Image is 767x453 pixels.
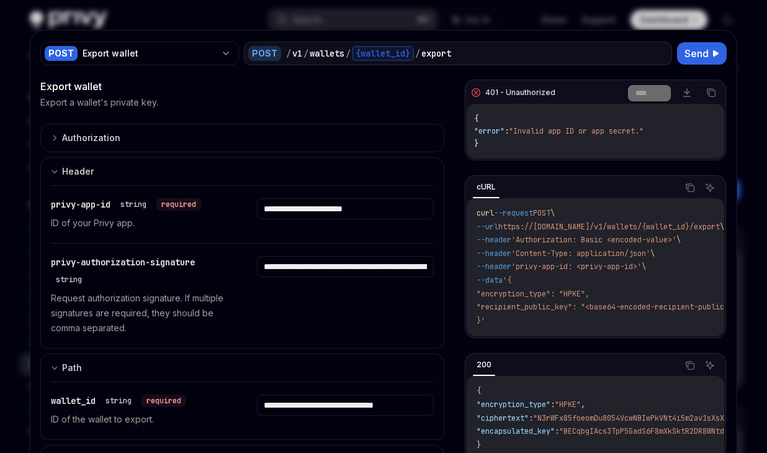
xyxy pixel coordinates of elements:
span: --request [494,208,533,218]
div: privy-app-id [51,198,201,211]
button: Copy the contents from the code block [682,180,698,196]
div: privy-authorization-signature [51,256,227,286]
div: required [156,198,201,211]
button: Copy the contents from the code block [703,85,719,101]
span: "error" [474,126,505,136]
div: Header [62,164,94,179]
button: Copy the contents from the code block [682,357,698,373]
span: \ [676,235,681,245]
div: Authorization [62,130,120,145]
span: { [474,114,478,124]
span: privy-authorization-signature [51,257,195,268]
span: "ciphertext" [477,413,529,423]
div: string [120,199,146,209]
button: Ask AI [702,180,718,196]
span: } [474,139,478,149]
p: ID of the wallet to export. [51,412,227,427]
div: 401 - Unauthorized [485,88,555,98]
span: : [529,413,533,423]
div: / [303,47,308,60]
span: "Invalid app ID or app secret." [509,126,644,136]
span: Send [684,46,709,61]
div: Export wallet [83,47,216,60]
span: : [555,426,559,436]
div: POST [248,46,281,61]
button: Ask AI [702,357,718,373]
span: : [550,400,555,410]
span: --data [477,275,503,285]
div: / [346,47,351,60]
p: ID of your Privy app. [51,216,227,231]
span: , [581,400,585,410]
button: POSTExport wallet [40,40,239,66]
div: Export wallet [40,79,444,94]
span: privy-app-id [51,199,110,210]
div: wallet_id [51,395,186,407]
div: {wallet_id} [352,46,414,61]
span: }' [477,316,485,326]
button: Send [677,42,727,65]
button: expand input section [40,124,444,152]
div: 200 [473,357,495,372]
span: '{ [503,275,511,285]
div: export [421,47,451,60]
div: cURL [473,180,500,194]
span: "recipient_public_key": "<base64-encoded-recipient-public-key>" [477,302,750,312]
span: "encryption_type" [477,400,550,410]
span: "encryption_type": "HPKE", [477,289,590,299]
span: } [477,440,481,450]
span: https://[DOMAIN_NAME]/v1/wallets/{wallet_id}/export [498,222,720,232]
span: POST [533,208,550,218]
div: v1 [292,47,302,60]
button: expand input section [40,157,444,185]
span: 'Content-Type: application/json' [511,249,650,259]
div: / [415,47,420,60]
div: string [105,396,132,406]
div: Path [62,360,82,375]
p: Request authorization signature. If multiple signatures are required, they should be comma separa... [51,291,227,336]
span: "HPKE" [555,400,581,410]
span: : [505,126,509,136]
span: "encapsulated_key" [477,426,555,436]
span: wallet_id [51,395,96,406]
div: / [286,47,291,60]
span: 'privy-app-id: <privy-app-id>' [511,262,642,272]
span: \ [650,249,655,259]
span: --header [477,235,511,245]
span: \ [720,222,724,232]
span: 'Authorization: Basic <encoded-value>' [511,235,676,245]
div: required [141,395,186,407]
span: --header [477,249,511,259]
span: \ [642,262,646,272]
p: Export a wallet's private key. [40,96,158,109]
span: --header [477,262,511,272]
span: { [477,386,481,396]
span: curl [477,208,494,218]
div: string [56,275,82,285]
div: POST [45,46,78,61]
span: --url [477,222,498,232]
div: wallets [310,47,344,60]
button: expand input section [40,354,444,382]
span: \ [550,208,555,218]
